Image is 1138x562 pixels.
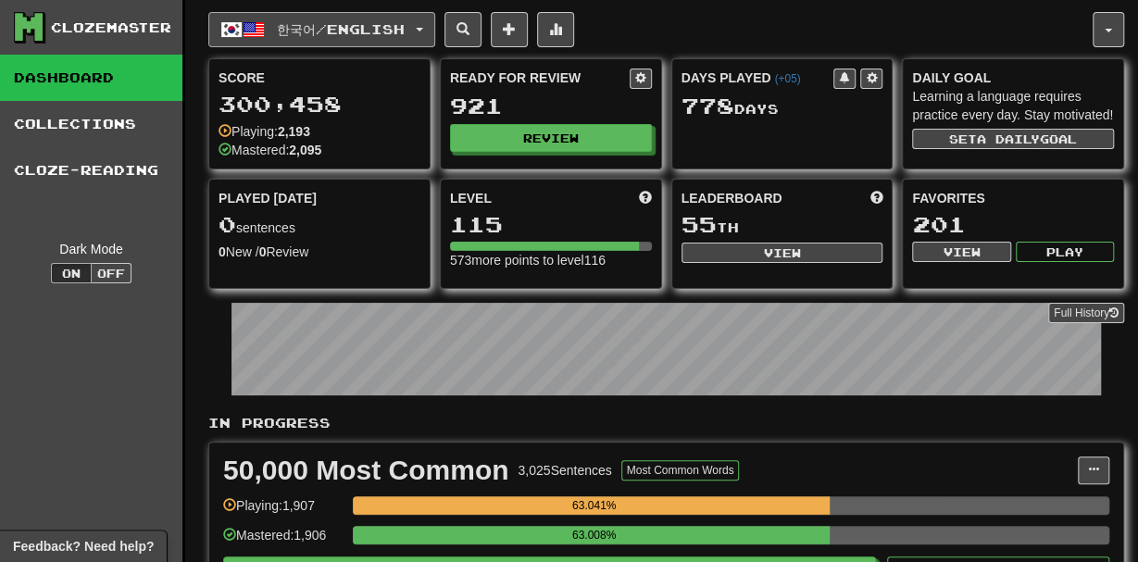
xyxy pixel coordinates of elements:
span: 0 [219,211,236,237]
button: Off [91,263,131,283]
div: Day s [682,94,883,119]
div: 50,000 Most Common [223,456,508,484]
strong: 2,095 [289,143,321,157]
div: 115 [450,213,652,236]
div: 3,025 Sentences [518,461,611,480]
div: th [682,213,883,237]
button: More stats [537,12,574,47]
button: Seta dailygoal [912,129,1114,149]
span: 778 [682,93,734,119]
span: 55 [682,211,717,237]
div: Days Played [682,69,834,87]
div: 63.008% [358,526,830,544]
div: Ready for Review [450,69,630,87]
div: Daily Goal [912,69,1114,87]
p: In Progress [208,414,1124,432]
div: Playing: [219,122,310,141]
span: Played [DATE] [219,189,317,207]
span: a daily [977,132,1040,145]
span: Level [450,189,492,207]
div: 300,458 [219,93,420,116]
div: New / Review [219,243,420,261]
div: Learning a language requires practice every day. Stay motivated! [912,87,1114,124]
span: Leaderboard [682,189,782,207]
span: Open feedback widget [13,537,154,556]
strong: 2,193 [278,124,310,139]
div: Mastered: 1,906 [223,526,344,556]
div: Favorites [912,189,1114,207]
button: Search sentences [444,12,481,47]
div: 201 [912,213,1114,236]
div: 921 [450,94,652,118]
button: Review [450,124,652,152]
div: Clozemaster [51,19,171,37]
button: Add sentence to collection [491,12,528,47]
div: Playing: 1,907 [223,496,344,527]
button: View [682,243,883,263]
strong: 0 [219,244,226,259]
button: Most Common Words [621,460,740,481]
div: Mastered: [219,141,321,159]
div: sentences [219,213,420,237]
div: Dark Mode [14,240,169,258]
div: 63.041% [358,496,830,515]
button: Play [1016,242,1114,262]
strong: 0 [259,244,267,259]
span: Score more points to level up [639,189,652,207]
span: 한국어 / English [277,21,405,37]
button: 한국어/English [208,12,435,47]
div: 573 more points to level 116 [450,251,652,269]
span: This week in points, UTC [869,189,882,207]
button: On [51,263,92,283]
div: Score [219,69,420,87]
a: (+05) [774,72,800,85]
a: Full History [1048,303,1124,323]
button: View [912,242,1010,262]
